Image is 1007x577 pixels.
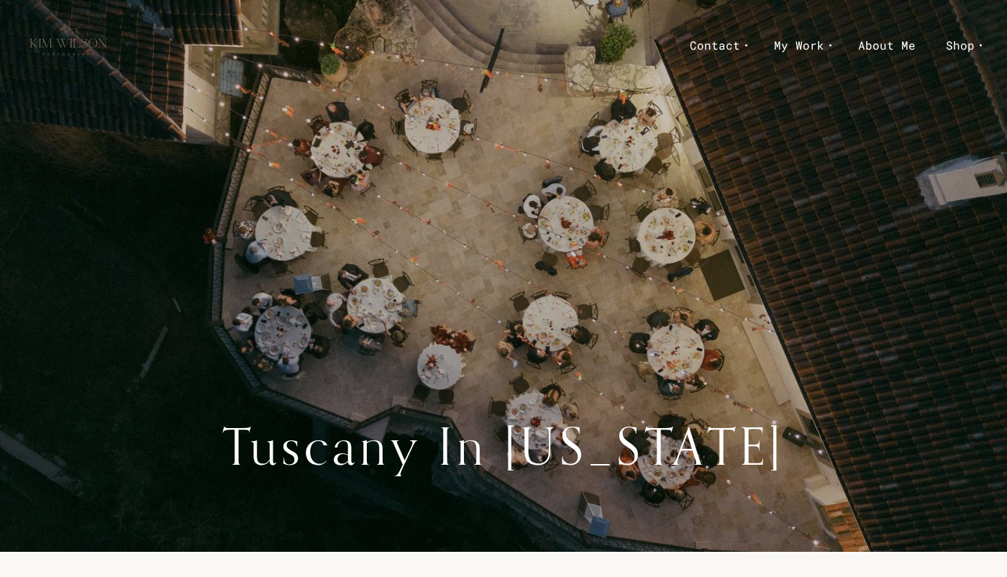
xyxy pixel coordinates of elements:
[675,32,759,58] a: Contact
[774,35,824,55] span: My Work
[222,413,421,480] span: Tuscany
[931,32,993,58] a: Shop
[504,413,784,480] span: [US_STATE]
[690,35,740,55] span: Contact
[29,6,108,85] img: Kim Wilson Photography
[843,32,931,58] a: About Me
[759,32,843,58] a: My Work
[946,35,975,55] span: Shop
[438,413,487,480] span: in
